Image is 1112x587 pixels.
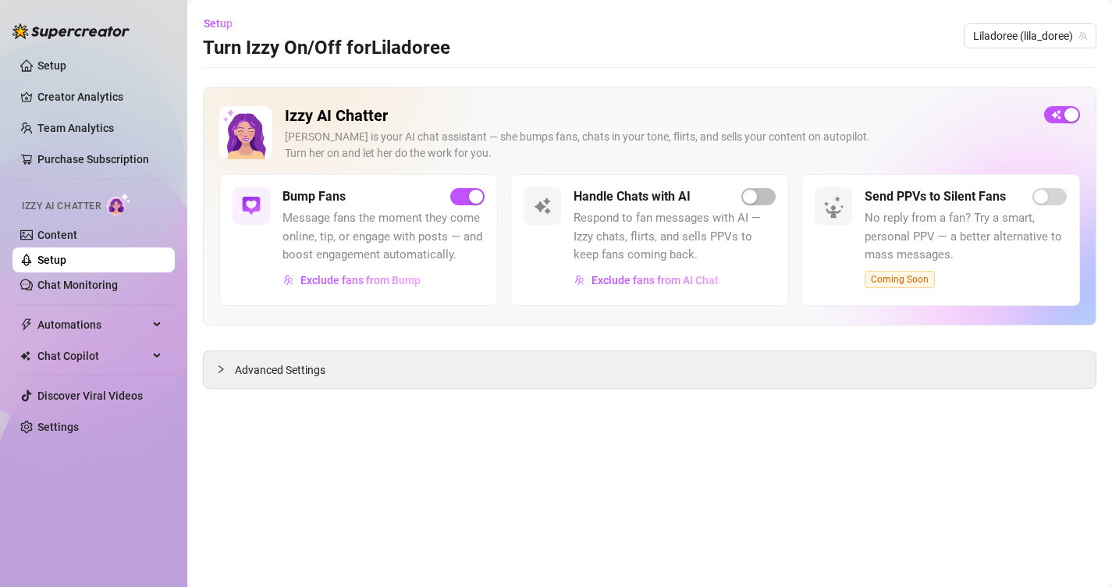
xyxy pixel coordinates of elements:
iframe: Intercom live chat [1059,534,1096,571]
span: Coming Soon [865,271,935,288]
span: Setup [204,17,233,30]
img: AI Chatter [107,193,131,215]
img: Chat Copilot [20,350,30,361]
a: Setup [37,59,66,72]
button: Setup [203,11,245,36]
h3: Turn Izzy On/Off for Liladoree [203,36,450,61]
h5: Bump Fans [282,187,346,206]
a: Content [37,229,77,241]
span: Chat Copilot [37,343,148,368]
h5: Send PPVs to Silent Fans [865,187,1006,206]
span: Respond to fan messages with AI — Izzy chats, flirts, and sells PPVs to keep fans coming back. [574,209,776,265]
img: silent-fans-ppv-o-N6Mmdf.svg [823,196,848,221]
a: Settings [37,421,79,433]
span: collapsed [216,365,226,374]
a: Setup [37,254,66,266]
img: svg%3e [574,275,585,286]
span: Liladoree (lila_doree) [973,24,1087,48]
span: Exclude fans from AI Chat [592,274,719,286]
div: collapsed [216,361,235,378]
img: logo-BBDzfeDw.svg [12,23,130,39]
span: Automations [37,312,148,337]
a: Discover Viral Videos [37,390,143,402]
a: Chat Monitoring [37,279,118,291]
span: team [1078,31,1088,41]
span: Exclude fans from Bump [300,274,421,286]
div: [PERSON_NAME] is your AI chat assistant — she bumps fans, chats in your tone, flirts, and sells y... [285,129,1032,162]
a: Creator Analytics [37,84,162,109]
a: Team Analytics [37,122,114,134]
span: thunderbolt [20,318,33,331]
button: Exclude fans from Bump [282,268,421,293]
span: Izzy AI Chatter [22,199,101,214]
h2: Izzy AI Chatter [285,106,1032,126]
img: svg%3e [283,275,294,286]
img: svg%3e [242,197,261,215]
img: svg%3e [533,197,552,215]
span: No reply from a fan? Try a smart, personal PPV — a better alternative to mass messages. [865,209,1067,265]
span: Message fans the moment they come online, tip, or engage with posts — and boost engagement automa... [282,209,485,265]
button: Exclude fans from AI Chat [574,268,719,293]
img: Izzy AI Chatter [219,106,272,159]
a: Purchase Subscription [37,153,149,165]
h5: Handle Chats with AI [574,187,691,206]
span: Advanced Settings [235,361,325,379]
